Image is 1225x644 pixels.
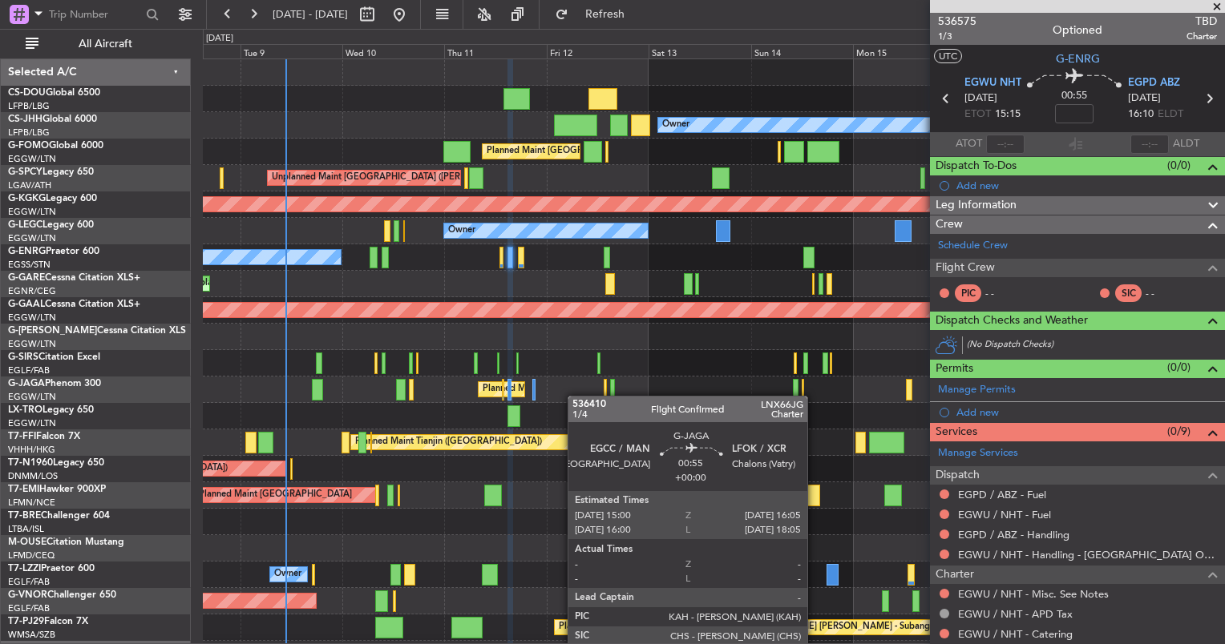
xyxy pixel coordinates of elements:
div: Unplanned Maint [GEOGRAPHIC_DATA] ([PERSON_NAME] Intl) [272,166,532,190]
span: CS-JHH [8,115,42,124]
span: All Aircraft [42,38,169,50]
div: Planned Maint [GEOGRAPHIC_DATA] (Sultan [PERSON_NAME] [PERSON_NAME] - Subang) [559,615,932,639]
span: T7-BRE [8,511,41,521]
div: Optioned [1053,22,1102,38]
span: Dispatch Checks and Weather [936,312,1088,330]
span: (0/9) [1167,423,1191,440]
a: EGPD / ABZ - Handling [958,528,1069,541]
span: T7-N1960 [8,458,53,468]
a: G-ENRGPraetor 600 [8,247,99,256]
button: All Aircraft [18,31,174,57]
span: Permits [936,360,973,378]
a: LFPB/LBG [8,127,50,139]
div: Wed 10 [342,44,444,58]
span: G-GAAL [8,300,45,309]
span: EGPD ABZ [1128,75,1180,91]
span: Leg Information [936,196,1017,215]
div: Tue 9 [241,44,342,58]
a: T7-LZZIPraetor 600 [8,564,95,574]
a: EGLF/FAB [8,576,50,588]
span: Refresh [572,9,639,20]
span: 16:10 [1128,107,1154,123]
span: 1/3 [938,30,976,43]
a: EGWU / NHT - Catering [958,627,1073,641]
div: Sat 13 [649,44,750,58]
a: CS-DOUGlobal 6500 [8,88,100,98]
span: ETOT [964,107,991,123]
a: LFPB/LBG [8,100,50,112]
span: G-JAGA [8,379,45,388]
span: G-VNOR [8,590,47,600]
div: Owner [662,113,689,137]
span: T7-FFI [8,432,36,441]
span: [DATE] [1128,91,1161,107]
span: [DATE] [964,91,997,107]
a: WMSA/SZB [8,629,55,641]
a: LX-TROLegacy 650 [8,405,94,415]
span: [DATE] - [DATE] [273,7,348,22]
a: EGGW/LTN [8,338,56,350]
span: ALDT [1173,136,1199,152]
a: EGGW/LTN [8,391,56,403]
span: G-[PERSON_NAME] [8,326,97,336]
a: G-SIRSCitation Excel [8,352,100,362]
a: EGNR/CEG [8,285,56,297]
a: G-SPCYLegacy 650 [8,167,94,177]
button: UTC [934,49,962,63]
a: T7-PJ29Falcon 7X [8,617,88,626]
button: Refresh [548,2,644,27]
a: EGGW/LTN [8,153,56,165]
span: G-KGKG [8,194,46,203]
a: EGWU / NHT - Fuel [958,508,1051,521]
a: T7-BREChallenger 604 [8,511,110,521]
a: LFMD/CEQ [8,549,55,561]
div: Planned Maint Tianjin ([GEOGRAPHIC_DATA]) [355,430,542,454]
div: PIC [955,284,981,302]
div: Planned Maint [GEOGRAPHIC_DATA] ([GEOGRAPHIC_DATA]) [483,377,735,401]
a: EGSS/STN [8,259,51,271]
span: 00:55 [1061,88,1087,104]
a: EGGW/LTN [8,312,56,324]
span: Dispatch To-Dos [936,157,1017,175]
div: Sun 14 [751,44,853,58]
span: Charter [1187,30,1217,43]
a: LFMN/NCE [8,497,55,509]
span: 536575 [938,13,976,30]
a: EGWU / NHT - Misc. See Notes [958,587,1109,601]
span: ATOT [956,136,982,152]
a: LGAV/ATH [8,179,51,191]
span: ELDT [1158,107,1183,123]
span: LX-TRO [8,405,42,415]
span: (0/0) [1167,157,1191,174]
input: Trip Number [49,2,141,26]
span: EGWU NHT [964,75,1021,91]
div: Planned Maint [GEOGRAPHIC_DATA] [199,483,352,507]
span: TBD [1187,13,1217,30]
span: G-ENRG [1056,50,1100,67]
a: G-[PERSON_NAME]Cessna Citation XLS [8,326,186,336]
span: Dispatch [936,466,980,485]
a: EGGW/LTN [8,232,56,244]
a: G-FOMOGlobal 6000 [8,141,103,151]
span: T7-EMI [8,485,39,494]
span: (0/0) [1167,359,1191,376]
span: G-ENRG [8,247,46,256]
span: T7-PJ29 [8,617,44,626]
a: G-VNORChallenger 650 [8,590,116,600]
a: M-OUSECitation Mustang [8,537,124,547]
a: T7-N1960Legacy 650 [8,458,104,468]
div: (No Dispatch Checks) [967,338,1225,355]
a: G-JAGAPhenom 300 [8,379,101,388]
span: Crew [936,215,963,234]
div: Add new [956,405,1217,419]
a: LTBA/ISL [8,523,44,535]
div: Owner [274,562,301,586]
span: G-SPCY [8,167,42,177]
span: G-FOMO [8,141,49,151]
a: EGPD / ABZ - Fuel [958,488,1046,501]
a: Schedule Crew [938,238,1008,254]
span: CS-DOU [8,88,46,98]
span: Services [936,423,977,441]
a: EGWU / NHT - Handling - [GEOGRAPHIC_DATA] Ops EGWU/[GEOGRAPHIC_DATA] [958,548,1217,561]
div: Owner [448,219,475,243]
